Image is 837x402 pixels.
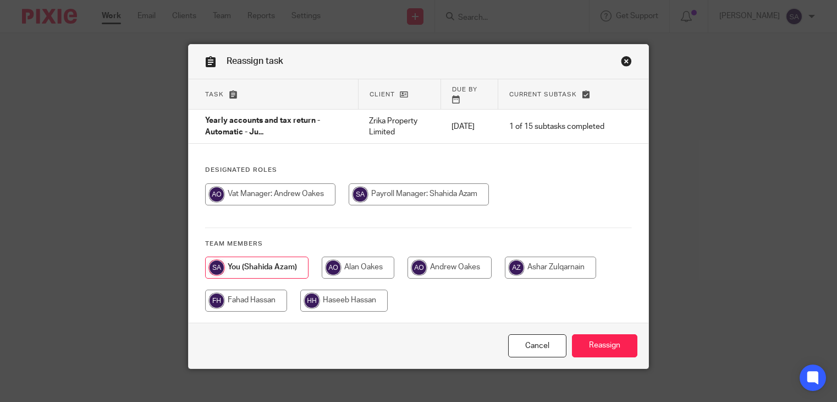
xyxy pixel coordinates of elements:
span: Task [205,91,224,97]
p: [DATE] [451,121,487,132]
h4: Designated Roles [205,166,631,175]
span: Yearly accounts and tax return - Automatic - Ju... [205,117,320,137]
span: Current subtask [509,91,577,97]
a: Close this dialog window [508,334,566,358]
a: Close this dialog window [621,56,632,70]
p: Zrika Property Limited [369,116,429,138]
td: 1 of 15 subtasks completed [498,110,615,144]
input: Reassign [572,334,637,358]
span: Due by [452,86,477,93]
span: Reassign task [227,57,283,66]
h4: Team members [205,240,631,248]
span: Client [370,91,395,97]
